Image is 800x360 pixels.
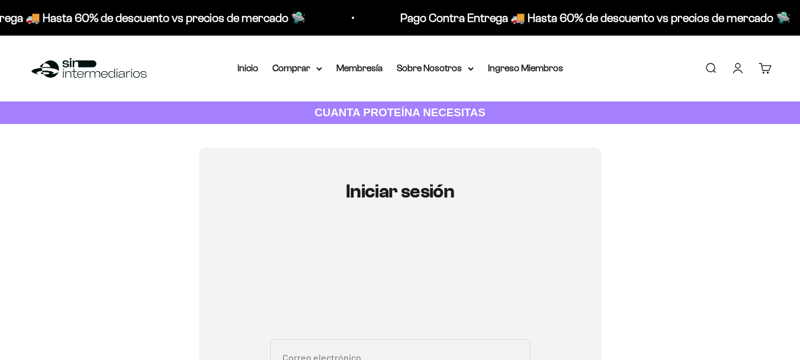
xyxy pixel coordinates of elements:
strong: CUANTA PROTEÍNA NECESITAS [314,106,486,119]
iframe: Social Login Buttons [270,236,531,325]
p: Pago Contra Entrega 🚚 Hasta 60% de descuento vs precios de mercado 🛸 [400,8,791,27]
summary: Comprar [272,60,322,76]
a: Ingreso Miembros [488,63,563,73]
summary: Sobre Nosotros [397,60,474,76]
a: Inicio [237,63,258,73]
h1: Iniciar sesión [270,181,531,202]
a: Membresía [336,63,383,73]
